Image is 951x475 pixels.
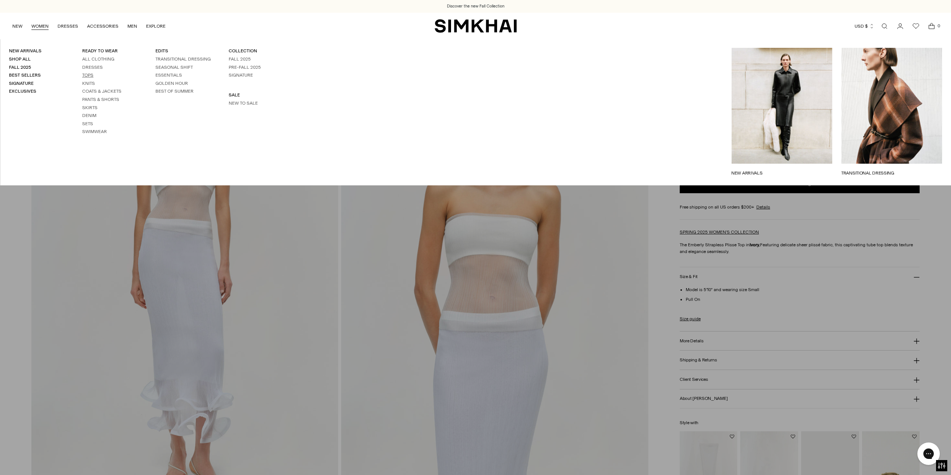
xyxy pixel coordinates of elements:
[127,18,137,34] a: MEN
[6,447,75,469] iframe: Sign Up via Text for Offers
[31,18,49,34] a: WOMEN
[908,19,923,34] a: Wishlist
[435,19,517,33] a: SIMKHAI
[12,18,22,34] a: NEW
[87,18,118,34] a: ACCESSORIES
[855,18,874,34] button: USD $
[447,3,504,9] a: Discover the new Fall Collection
[58,18,78,34] a: DRESSES
[877,19,892,34] a: Open search modal
[893,19,908,34] a: Go to the account page
[146,18,166,34] a: EXPLORE
[935,22,942,29] span: 0
[924,19,939,34] a: Open cart modal
[914,440,944,468] iframe: Gorgias live chat messenger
